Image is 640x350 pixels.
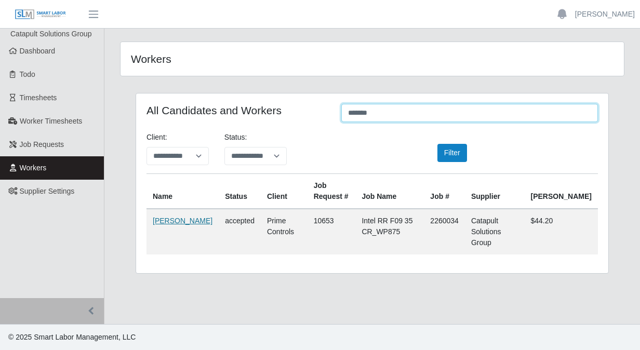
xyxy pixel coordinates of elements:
h4: All Candidates and Workers [146,104,326,117]
td: $44.20 [525,209,598,254]
th: Supplier [465,174,525,209]
th: Name [146,174,219,209]
th: Client [261,174,308,209]
span: Todo [20,70,35,78]
span: Timesheets [20,93,57,102]
th: Status [219,174,261,209]
td: Catapult Solutions Group [465,209,525,254]
td: Prime Controls [261,209,308,254]
span: Supplier Settings [20,187,75,195]
span: Job Requests [20,140,64,149]
span: Catapult Solutions Group [10,30,91,38]
td: 10653 [308,209,356,254]
label: Client: [146,132,167,143]
span: © 2025 Smart Labor Management, LLC [8,333,136,341]
th: Job Name [355,174,424,209]
th: [PERSON_NAME] [525,174,598,209]
button: Filter [437,144,467,162]
td: Intel RR F09 35 CR_WP875 [355,209,424,254]
a: [PERSON_NAME] [575,9,635,20]
td: 2260034 [424,209,465,254]
th: Job Request # [308,174,356,209]
td: accepted [219,209,261,254]
a: [PERSON_NAME] [153,217,212,225]
img: SLM Logo [15,9,66,20]
h4: Workers [131,52,323,65]
span: Dashboard [20,47,56,55]
span: Workers [20,164,47,172]
th: Job # [424,174,465,209]
label: Status: [224,132,247,143]
span: Worker Timesheets [20,117,82,125]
